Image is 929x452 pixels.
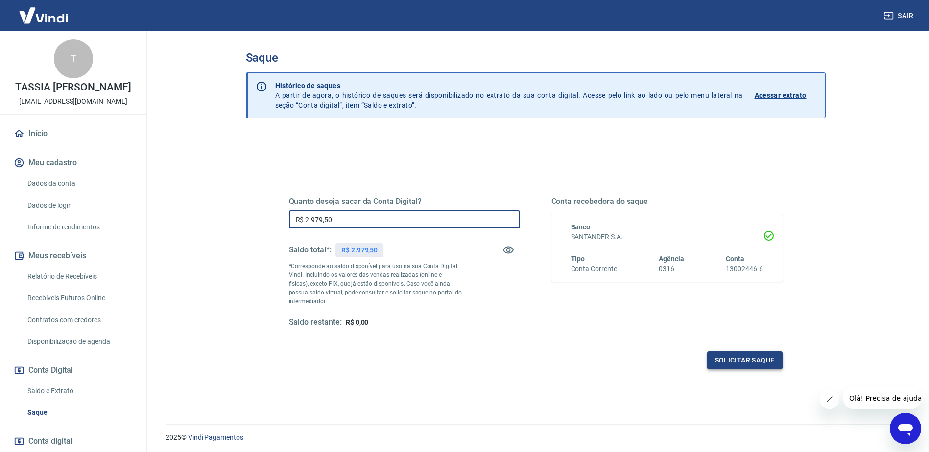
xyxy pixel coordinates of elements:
iframe: Mensagem da empresa [843,387,921,409]
h5: Saldo total*: [289,245,332,255]
span: Conta [726,255,744,263]
img: Vindi [12,0,75,30]
a: Recebíveis Futuros Online [24,288,135,308]
p: *Corresponde ao saldo disponível para uso na sua Conta Digital Vindi. Incluindo os valores das ve... [289,262,462,306]
iframe: Botão para abrir a janela de mensagens [890,413,921,444]
button: Solicitar saque [707,351,783,369]
iframe: Fechar mensagem [820,389,839,409]
p: A partir de agora, o histórico de saques será disponibilizado no extrato da sua conta digital. Ac... [275,81,743,110]
a: Dados da conta [24,174,135,194]
a: Contratos com credores [24,310,135,330]
button: Meu cadastro [12,152,135,174]
span: Agência [659,255,684,263]
h5: Saldo restante: [289,317,342,328]
h5: Conta recebedora do saque [551,197,783,206]
h6: SANTANDER S.A. [571,232,763,242]
a: Saque [24,403,135,423]
span: Conta digital [28,434,72,448]
p: [EMAIL_ADDRESS][DOMAIN_NAME] [19,96,127,107]
a: Acessar extrato [755,81,817,110]
span: Olá! Precisa de ajuda? [6,7,82,15]
p: TASSIA [PERSON_NAME] [15,82,131,92]
a: Saldo e Extrato [24,381,135,401]
span: R$ 0,00 [346,318,369,326]
a: Conta digital [12,430,135,452]
h6: 13002446-6 [726,264,763,274]
p: 2025 © [166,432,905,443]
h5: Quanto deseja sacar da Conta Digital? [289,197,520,206]
a: Dados de login [24,196,135,216]
div: T [54,39,93,78]
span: Banco [571,223,591,231]
p: R$ 2.979,50 [341,245,378,255]
p: Histórico de saques [275,81,743,90]
h3: Saque [246,51,826,65]
p: Acessar extrato [755,90,807,100]
button: Conta Digital [12,360,135,381]
a: Início [12,123,135,144]
button: Sair [882,7,917,25]
h6: Conta Corrente [571,264,617,274]
a: Disponibilização de agenda [24,332,135,352]
h6: 0316 [659,264,684,274]
span: Tipo [571,255,585,263]
a: Informe de rendimentos [24,217,135,237]
a: Vindi Pagamentos [188,433,243,441]
a: Relatório de Recebíveis [24,267,135,287]
button: Meus recebíveis [12,245,135,267]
